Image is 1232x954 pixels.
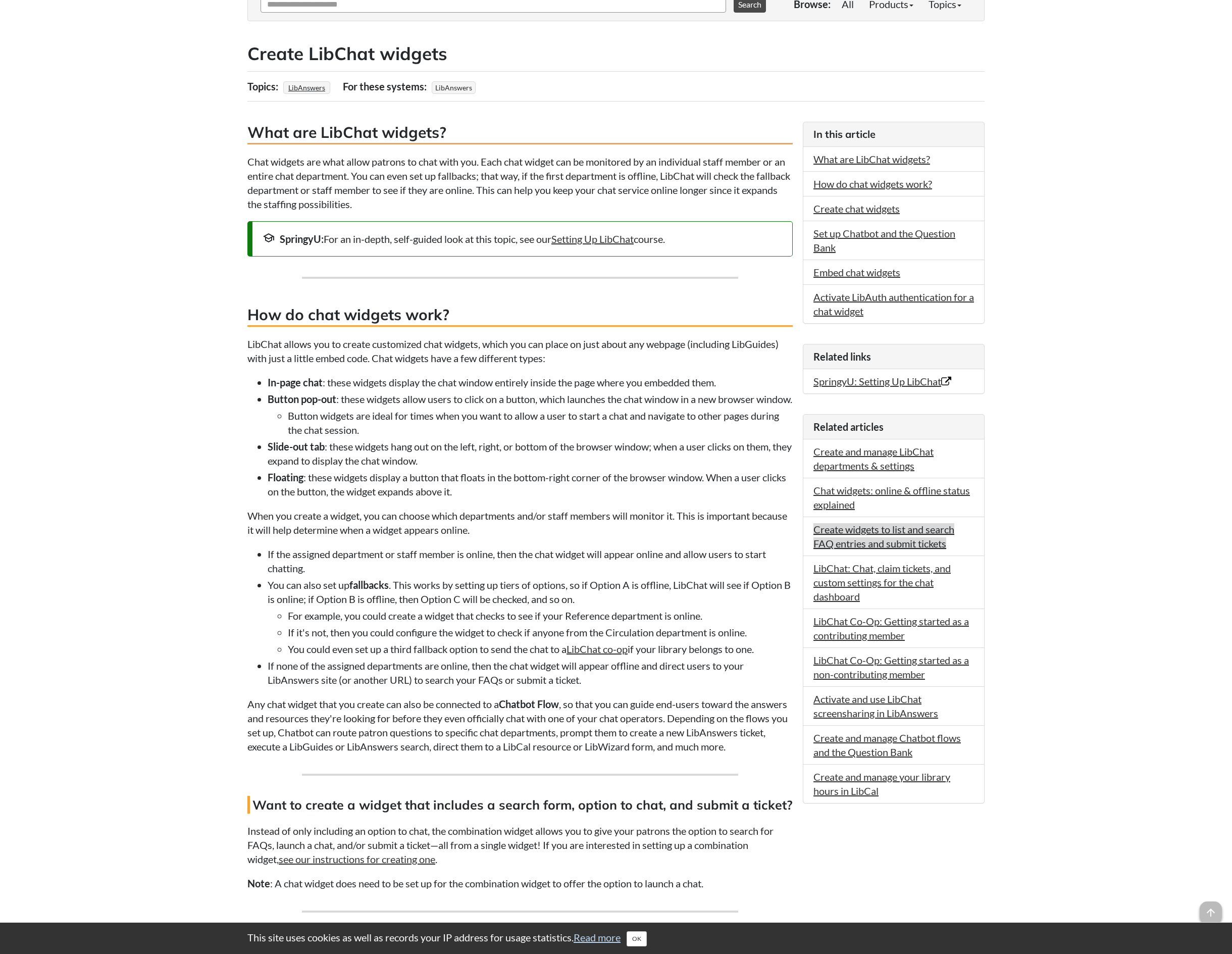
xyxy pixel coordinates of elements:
[813,375,951,387] a: SpringyU: Setting Up LibChat
[247,509,793,537] p: When you create a widget, you can choose which departments and/or staff members will monitor it. ...
[813,771,950,797] a: Create and manage your library hours in LibCal
[1200,902,1222,915] a: arrow_upward
[247,337,793,365] p: LibChat allows you to create customized chat widgets, which you can place on just about any webpa...
[813,615,969,641] a: LibChat Co-Op: Getting started as a contributing member
[268,376,323,388] strong: In-page chat
[813,127,974,141] h3: In this article
[237,930,995,946] div: This site uses cookies as well as records your IP address for usage statistics.
[247,304,793,327] h3: How do chat widgets work?
[813,654,969,680] a: LibChat Co-Op: Getting started as a non-contributing member
[247,824,793,866] p: Instead of only including an option to chat, the combination widget allows you to give your patro...
[813,445,934,472] a: Create and manage LibChat departments & settings
[288,625,793,639] li: If it's not, then you could configure the widget to check if anyone from the Circulation departme...
[288,642,793,656] li: You could even set up a third fallback option to send the chat to a if your library belongs to one.
[499,698,559,710] strong: Chatbot Flow
[288,409,793,437] li: Button widgets are ideal for times when you want to allow a user to start a chat and navigate to ...
[268,547,793,575] li: If the assigned department or staff member is online, then the chat widget will appear online and...
[432,81,476,94] span: LibAnswers
[813,562,951,602] a: LibChat: Chat, claim tickets, and custom settings for the chat dashboard
[247,155,793,211] p: Chat widgets are what allow patrons to chat with you. Each chat widget can be monitored by an ind...
[268,659,793,687] li: If none of the assigned departments are online, then the chat widget will appear offline and dire...
[349,579,389,591] strong: fallbacks
[813,350,871,363] span: Related links
[627,931,647,946] button: Close
[813,421,884,433] span: Related articles
[813,203,900,215] a: Create chat widgets
[268,375,793,389] li: : these widgets display the chat window entirely inside the page where you embedded them.
[813,523,954,549] a: Create widgets to list and search FAQ entries and submit tickets
[551,233,634,245] a: Setting Up LibChat
[288,609,793,623] li: For example, you could create a widget that checks to see if your Reference department is online.
[813,732,961,758] a: Create and manage Chatbot flows and the Question Bank
[247,41,985,66] h2: Create LibChat widgets
[813,291,974,317] a: Activate LibAuth authentication for a chat widget
[813,484,970,511] a: Chat widgets: online & offline status explained
[268,440,325,453] strong: Slide-out tab
[343,77,429,96] div: For these systems:
[574,931,621,943] a: Read more
[1200,901,1222,924] span: arrow_upward
[247,876,793,890] p: : A chat widget does need to be set up for the combination widget to offer the option to launch a...
[247,122,793,144] h3: What are LibChat widgets?
[247,877,270,889] strong: Note
[813,227,955,254] a: Set up Chatbot and the Question Bank
[268,471,303,483] strong: Floating
[813,266,900,278] a: Embed chat widgets
[287,80,327,95] a: LibAnswers
[813,178,932,190] a: How do chat widgets work?
[268,393,336,405] strong: Button pop-out
[263,232,782,246] div: For an in-depth, self-guided look at this topic, see our course.
[247,796,793,814] h4: Want to create a widget that includes a search form, option to chat, and submit a ticket?
[268,392,793,437] li: : these widgets allow users to click on a button, which launches the chat window in a new browser...
[268,470,793,498] li: : these widgets display a button that floats in the bottom-right corner of the browser window. Wh...
[567,643,628,655] a: LibChat co-op
[263,232,275,244] span: school
[813,153,930,165] a: What are LibChat widgets?
[279,853,435,865] a: see our instructions for creating one
[280,233,324,245] strong: SpringyU:
[247,77,281,96] div: Topics:
[268,578,793,656] li: You can also set up . This works by setting up tiers of options, so if Option A is offline, LibCh...
[813,693,938,719] a: Activate and use LibChat screensharing in LibAnswers
[247,697,793,754] p: Any chat widget that you create can also be connected to a , so that you can guide end-users towa...
[268,439,793,468] li: : these widgets hang out on the left, right, or bottom of the browser window; when a user clicks ...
